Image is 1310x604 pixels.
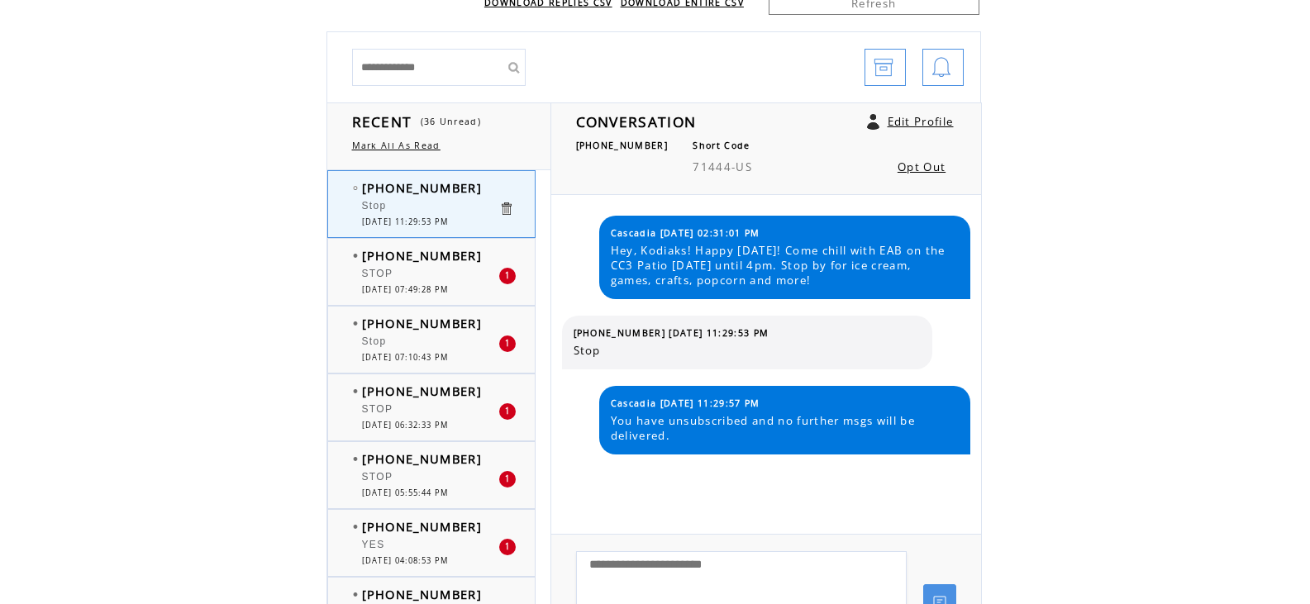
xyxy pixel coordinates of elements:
span: [PHONE_NUMBER] [362,247,483,264]
span: [PHONE_NUMBER] [362,315,483,331]
span: Cascadia [DATE] 02:31:01 PM [611,227,760,239]
img: bulletFull.png [353,254,358,258]
span: You have unsubscribed and no further msgs will be delivered. [611,413,958,443]
a: Click to edit user profile [867,114,879,130]
span: STOP [362,403,393,415]
span: Hey, Kodiaks! Happy [DATE]! Come chill with EAB on the CC3 Patio [DATE] until 4pm. Stop by for ic... [611,243,958,288]
span: Stop [574,343,921,358]
span: Stop [362,200,387,212]
span: CONVERSATION [576,112,697,131]
span: [DATE] 07:49:28 PM [362,284,449,295]
img: bulletFull.png [353,525,358,529]
span: [PHONE_NUMBER] [362,179,483,196]
img: archive.png [874,50,893,87]
img: bulletEmpty.png [353,186,358,190]
div: 1 [499,471,516,487]
span: [PHONE_NUMBER] [DATE] 11:29:53 PM [574,327,769,339]
span: [DATE] 06:32:33 PM [362,420,449,430]
span: [PHONE_NUMBER] [576,140,669,151]
span: Stop [362,335,387,347]
span: [DATE] 07:10:43 PM [362,352,449,363]
span: [DATE] 11:29:53 PM [362,216,449,227]
img: bulletFull.png [353,592,358,597]
img: bell.png [931,50,951,87]
span: [PHONE_NUMBER] [362,383,483,399]
span: [PHONE_NUMBER] [362,518,483,535]
div: 1 [499,403,516,420]
img: bulletFull.png [353,457,358,461]
span: Cascadia [DATE] 11:29:57 PM [611,397,760,409]
span: (36 Unread) [421,116,482,127]
a: Edit Profile [888,114,954,129]
span: [DATE] 04:08:53 PM [362,555,449,566]
a: Click to delete these messgaes [498,201,514,216]
span: STOP [362,471,393,483]
span: [PHONE_NUMBER] [362,450,483,467]
span: STOP [362,268,393,279]
span: YES [362,539,385,550]
div: 1 [499,268,516,284]
input: Submit [501,49,526,86]
a: Opt Out [898,159,946,174]
span: [DATE] 05:55:44 PM [362,487,449,498]
img: bulletFull.png [353,389,358,393]
span: RECENT [352,112,412,131]
div: 1 [499,335,516,352]
span: 71444-US [693,159,752,174]
span: [PHONE_NUMBER] [362,586,483,602]
span: Short Code [693,140,750,151]
a: Mark All As Read [352,140,441,151]
div: 1 [499,539,516,555]
img: bulletFull.png [353,321,358,326]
